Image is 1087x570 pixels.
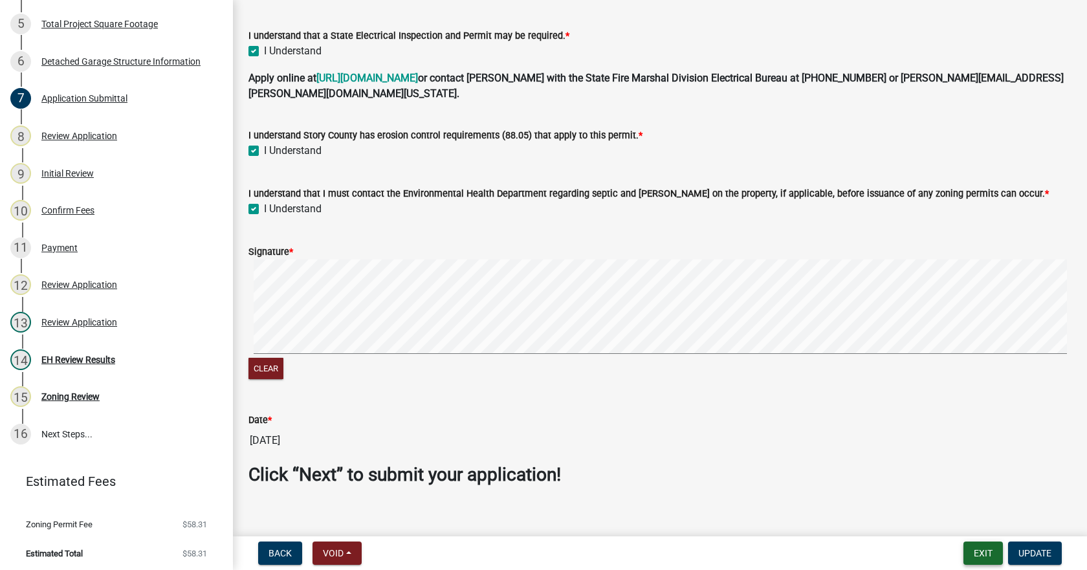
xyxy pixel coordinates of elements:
span: Back [269,548,292,558]
strong: Apply online at [248,72,316,84]
div: 14 [10,349,31,370]
div: EH Review Results [41,355,115,364]
div: Payment [41,243,78,252]
button: Exit [963,542,1003,565]
button: Clear [248,358,283,379]
a: Estimated Fees [10,468,212,494]
div: 10 [10,200,31,221]
button: Void [313,542,362,565]
div: 11 [10,237,31,258]
div: Review Application [41,280,117,289]
strong: Click “Next” to submit your application! [248,464,561,485]
span: $58.31 [182,549,207,558]
label: I Understand [264,201,322,217]
div: 13 [10,312,31,333]
div: Review Application [41,318,117,327]
div: Zoning Review [41,392,100,401]
div: Confirm Fees [41,206,94,215]
div: 15 [10,386,31,407]
div: 8 [10,126,31,146]
div: Application Submittal [41,94,127,103]
label: I Understand [264,43,322,59]
div: 12 [10,274,31,295]
button: Update [1008,542,1062,565]
div: Initial Review [41,169,94,178]
label: I understand that a State Electrical Inspection and Permit may be required. [248,32,569,41]
span: Update [1018,548,1051,558]
span: $58.31 [182,520,207,529]
div: 7 [10,88,31,109]
div: 5 [10,14,31,34]
label: Date [248,416,272,425]
label: I understand that I must contact the Environmental Health Department regarding septic and [PERSON... [248,190,1049,199]
span: Estimated Total [26,549,83,558]
label: I Understand [264,143,322,159]
div: 9 [10,163,31,184]
div: Total Project Square Footage [41,19,158,28]
div: Review Application [41,131,117,140]
label: I understand Story County has erosion control requirements (88.05) that apply to this permit. [248,131,642,140]
div: Detached Garage Structure Information [41,57,201,66]
strong: or contact [PERSON_NAME] with the State Fire Marshal Division Electrical Bureau at [PHONE_NUMBER]... [248,72,1064,100]
label: Signature [248,248,293,257]
button: Back [258,542,302,565]
span: Zoning Permit Fee [26,520,93,529]
div: 6 [10,51,31,72]
a: [URL][DOMAIN_NAME] [316,72,418,84]
span: Void [323,548,344,558]
div: 16 [10,424,31,444]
